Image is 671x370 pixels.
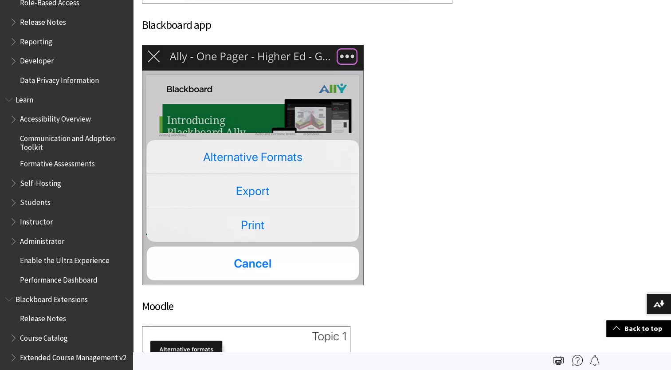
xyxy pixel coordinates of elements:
[20,234,64,246] span: Administrator
[142,45,364,285] img: The Alternative Formats option appears as an option on the More options menu
[20,73,99,85] span: Data Privacy Information
[572,355,583,366] img: More help
[20,350,126,362] span: Extended Course Management v2
[20,156,95,168] span: Formative Assessments
[20,253,110,265] span: Enable the Ultra Experience
[142,298,452,315] h3: Moodle
[142,17,452,34] h3: Blackboard app
[16,92,33,104] span: Learn
[20,331,68,342] span: Course Catalog
[20,272,98,284] span: Performance Dashboard
[20,214,53,226] span: Instructor
[20,34,52,46] span: Reporting
[20,15,66,27] span: Release Notes
[589,355,600,366] img: Follow this page
[5,92,128,287] nav: Book outline for Blackboard Learn Help
[20,131,127,152] span: Communication and Adoption Toolkit
[20,311,66,323] span: Release Notes
[20,176,61,188] span: Self-Hosting
[20,195,51,207] span: Students
[20,112,91,124] span: Accessibility Overview
[553,355,564,366] img: Print
[606,320,671,337] a: Back to top
[16,292,88,304] span: Blackboard Extensions
[20,54,54,66] span: Developer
